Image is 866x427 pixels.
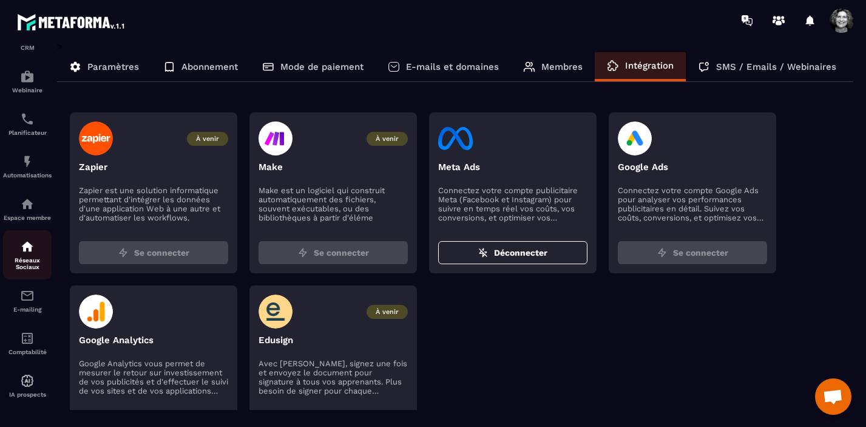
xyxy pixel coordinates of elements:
[79,162,228,173] p: Zapier
[79,359,228,395] p: Google Analytics vous permet de mesurer le retour sur investissement de vos publicités et d'effec...
[259,335,408,346] p: Edusign
[438,121,473,155] img: facebook-logo.eb727249.svg
[20,239,35,254] img: social-network
[618,241,767,264] button: Se connecter
[3,188,52,230] a: automationsautomationsEspace membre
[259,186,408,222] p: Make est un logiciel qui construit automatiquement des fichiers, souvent exécutables, ou des bibl...
[298,248,308,258] img: zap.8ac5aa27.svg
[3,349,52,355] p: Comptabilité
[79,335,228,346] p: Google Analytics
[259,162,408,173] p: Make
[79,121,113,155] img: zapier-logo.003d59f5.svg
[259,241,408,264] button: Se connecter
[3,230,52,279] a: social-networksocial-networkRéseaux Sociaux
[20,112,35,126] img: scheduler
[3,172,52,179] p: Automatisations
[181,61,238,72] p: Abonnement
[259,359,408,395] p: Avec [PERSON_NAME], signez une fois et envoyez le document pour signature à tous vos apprenants. ...
[625,60,674,71] p: Intégration
[79,241,228,264] button: Se connecter
[259,295,293,329] img: edusign-logo.5fe905fa.svg
[657,248,667,258] img: zap.8ac5aa27.svg
[367,132,408,146] span: À venir
[20,374,35,388] img: automations
[438,186,587,222] p: Connectez votre compte publicitaire Meta (Facebook et Instagram) pour suivre en temps réel vos co...
[478,248,488,258] img: zap-off.84e09383.svg
[79,186,228,222] p: Zapier est une solution informatique permettant d'intégrer les données d'une application Web à un...
[20,289,35,303] img: email
[20,331,35,346] img: accountant
[20,197,35,211] img: automations
[3,145,52,188] a: automationsautomationsAutomatisations
[79,295,113,329] img: google-analytics-logo.594682c4.svg
[438,241,587,264] button: Déconnecter
[280,61,364,72] p: Mode de paiement
[118,248,128,258] img: zap.8ac5aa27.svg
[3,279,52,322] a: emailemailE-mailing
[541,61,583,72] p: Membres
[3,306,52,313] p: E-mailing
[673,247,728,259] span: Se connecter
[618,121,652,155] img: google-ads-logo.4cdbfafa.svg
[3,44,52,51] p: CRM
[134,247,189,259] span: Se connecter
[187,132,228,146] span: À venir
[3,60,52,103] a: automationsautomationsWebinaire
[3,391,52,398] p: IA prospects
[494,247,547,259] span: Déconnecter
[314,247,369,259] span: Se connecter
[20,154,35,169] img: automations
[87,61,139,72] p: Paramètres
[618,186,767,222] p: Connectez votre compte Google Ads pour analyser vos performances publicitaires en détail. Suivez ...
[406,61,499,72] p: E-mails et domaines
[20,69,35,84] img: automations
[716,61,836,72] p: SMS / Emails / Webinaires
[3,129,52,136] p: Planificateur
[3,322,52,364] a: accountantaccountantComptabilité
[367,305,408,319] span: À venir
[618,162,767,173] p: Google Ads
[17,11,126,33] img: logo
[815,378,851,415] div: Ouvrir le chat
[3,103,52,145] a: schedulerschedulerPlanificateur
[3,214,52,221] p: Espace membre
[3,257,52,270] p: Réseaux Sociaux
[438,162,587,173] p: Meta Ads
[3,87,52,94] p: Webinaire
[259,121,293,155] img: make-logo.47d65c36.svg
